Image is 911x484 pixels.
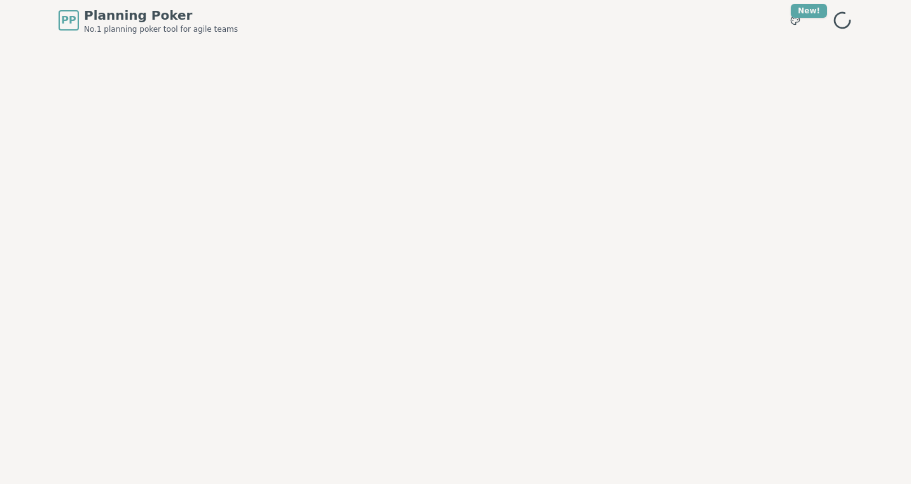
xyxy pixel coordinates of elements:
[84,6,238,24] span: Planning Poker
[59,6,238,34] a: PPPlanning PokerNo.1 planning poker tool for agile teams
[84,24,238,34] span: No.1 planning poker tool for agile teams
[61,13,76,28] span: PP
[784,9,807,32] button: New!
[791,4,827,18] div: New!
